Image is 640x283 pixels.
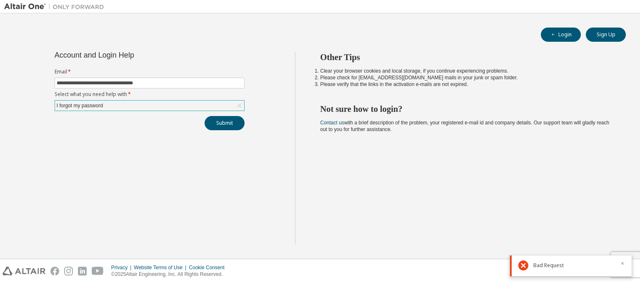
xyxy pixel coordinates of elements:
div: Privacy [111,264,134,271]
li: Please check for [EMAIL_ADDRESS][DOMAIN_NAME] mails in your junk or spam folder. [320,74,611,81]
button: Submit [205,116,245,130]
label: Select what you need help with [55,91,245,98]
p: © 2025 Altair Engineering, Inc. All Rights Reserved. [111,271,230,278]
li: Please verify that the links in the activation e-mails are not expired. [320,81,611,88]
img: youtube.svg [92,267,104,275]
div: Website Terms of Use [134,264,189,271]
div: I forgot my password [55,101,244,111]
img: linkedin.svg [78,267,87,275]
div: Cookie Consent [189,264,229,271]
button: Sign Up [586,28,626,42]
img: instagram.svg [64,267,73,275]
span: with a brief description of the problem, your registered e-mail id and company details. Our suppo... [320,120,610,132]
img: Altair One [4,3,108,11]
img: facebook.svg [50,267,59,275]
li: Clear your browser cookies and local storage, if you continue experiencing problems. [320,68,611,74]
h2: Other Tips [320,52,611,63]
div: Account and Login Help [55,52,207,58]
img: altair_logo.svg [2,267,45,275]
div: I forgot my password [55,101,104,110]
button: Login [541,28,581,42]
label: Email [55,68,245,75]
h2: Not sure how to login? [320,104,611,114]
span: Bad Request [533,262,564,269]
a: Contact us [320,120,344,126]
